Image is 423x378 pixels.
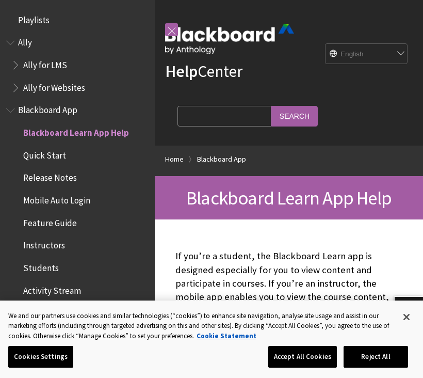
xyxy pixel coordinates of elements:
input: Search [271,106,318,126]
div: We and our partners use cookies and similar technologies (“cookies”) to enhance site navigation, ... [8,311,394,341]
span: Ally for LMS [23,56,67,70]
button: Accept All Cookies [268,346,337,368]
nav: Book outline for Anthology Ally Help [6,34,149,97]
span: Feature Guide [23,214,77,228]
button: Reject All [344,346,408,368]
a: Home [165,153,184,166]
span: Ally for Websites [23,79,85,93]
span: Blackboard Learn App Help [23,124,129,138]
a: HelpCenter [165,61,242,82]
select: Site Language Selector [326,44,408,65]
span: Playlists [18,11,50,25]
img: Blackboard by Anthology [165,24,294,54]
span: Activity Stream [23,282,81,296]
span: Ally [18,34,32,48]
a: More information about your privacy, opens in a new tab [197,332,256,340]
nav: Book outline for Playlists [6,11,149,29]
span: Instructors [23,237,65,251]
strong: Help [165,61,198,82]
span: Students [23,259,59,273]
button: Close [395,306,418,328]
span: Blackboard App [18,102,77,116]
span: Mobile Auto Login [23,192,90,206]
span: Quick Start [23,147,66,161]
button: Cookies Settings [8,346,73,368]
a: Blackboard App [197,153,246,166]
span: Release Notes [23,169,77,183]
p: If you’re a student, the Blackboard Learn app is designed especially for you to view content and ... [175,249,402,330]
span: Blackboard Learn App Help [186,186,392,210]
